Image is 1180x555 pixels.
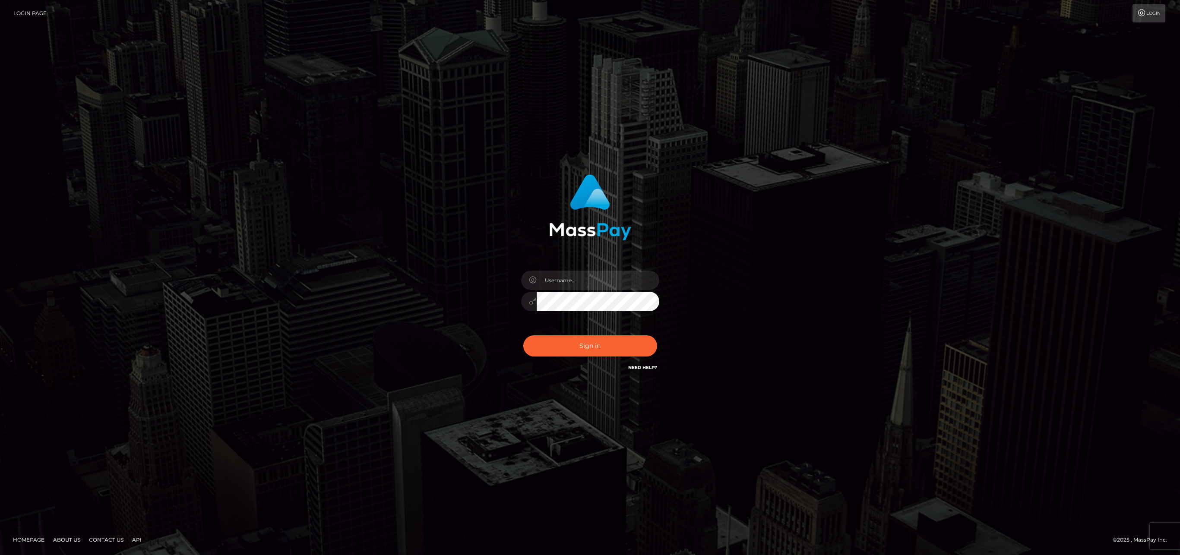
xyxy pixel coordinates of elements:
[85,533,127,546] a: Contact Us
[537,271,659,290] input: Username...
[549,174,631,240] img: MassPay Login
[129,533,145,546] a: API
[1133,4,1165,22] a: Login
[50,533,84,546] a: About Us
[9,533,48,546] a: Homepage
[1113,535,1174,545] div: © 2025 , MassPay Inc.
[13,4,47,22] a: Login Page
[523,335,657,356] button: Sign in
[628,365,657,370] a: Need Help?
